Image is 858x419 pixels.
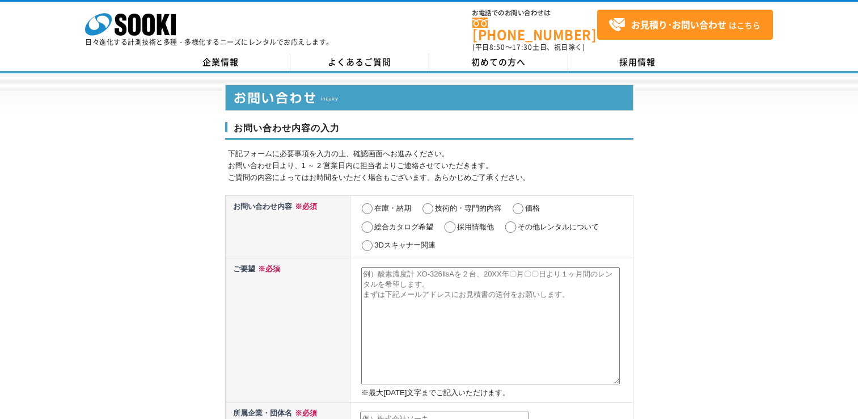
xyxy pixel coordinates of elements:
span: (平日 ～ 土日、祝日除く) [472,42,585,52]
p: 日々進化する計測技術と多種・多様化するニーズにレンタルでお応えします。 [85,39,333,45]
a: 採用情報 [568,54,707,71]
p: ※最大[DATE]文字までご記入いただけます。 [361,387,630,399]
th: お問い合わせ内容 [225,195,350,258]
th: ご要望 [225,258,350,402]
span: ※必須 [255,265,280,273]
label: 技術的・専門的内容 [435,204,501,212]
label: 3Dスキャナー関連 [374,241,436,249]
a: [PHONE_NUMBER] [472,18,597,41]
img: お問い合わせ [225,85,633,111]
label: 総合カタログ希望 [374,223,433,231]
label: 価格 [525,204,540,212]
span: 8:50 [489,42,505,52]
a: よくあるご質問 [290,54,429,71]
span: ※必須 [292,202,317,211]
h3: お問い合わせ内容の入力 [225,122,633,140]
span: 初めての方へ [471,56,526,68]
label: 採用情報他 [457,223,494,231]
span: 17:30 [512,42,532,52]
label: 在庫・納期 [374,204,411,212]
span: はこちら [608,16,760,33]
a: お見積り･お問い合わせはこちら [597,10,773,40]
span: ※必須 [292,409,317,417]
a: 企業情報 [151,54,290,71]
span: お電話でのお問い合わせは [472,10,597,16]
label: その他レンタルについて [518,223,599,231]
strong: お見積り･お問い合わせ [631,18,726,31]
a: 初めての方へ [429,54,568,71]
p: 下記フォームに必要事項を入力の上、確認画面へお進みください。 お問い合わせ日より、1 ～ 2 営業日内に担当者よりご連絡させていただきます。 ご質問の内容によってはお時間をいただく場合もございま... [228,148,633,183]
